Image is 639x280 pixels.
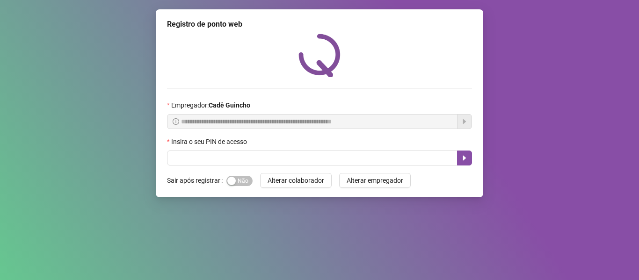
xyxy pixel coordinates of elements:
[173,118,179,125] span: info-circle
[167,136,253,147] label: Insira o seu PIN de acesso
[171,100,250,110] span: Empregador :
[339,173,411,188] button: Alterar empregador
[260,173,332,188] button: Alterar colaborador
[167,19,472,30] div: Registro de ponto web
[347,175,403,186] span: Alterar empregador
[167,173,226,188] label: Sair após registrar
[461,154,468,162] span: caret-right
[268,175,324,186] span: Alterar colaborador
[298,34,341,77] img: QRPoint
[209,101,250,109] strong: Cadê Guincho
